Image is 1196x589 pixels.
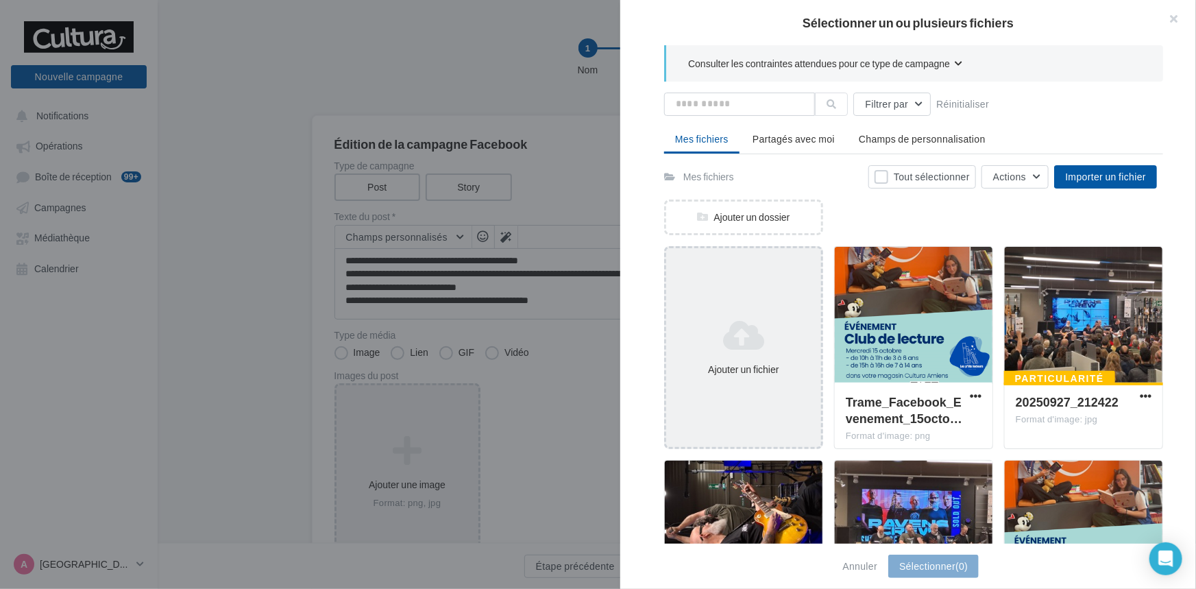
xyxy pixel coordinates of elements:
[993,171,1026,182] span: Actions
[688,57,950,71] span: Consulter les contraintes attendues pour ce type de campagne
[868,165,976,189] button: Tout sélectionner
[688,56,962,73] button: Consulter les contraintes attendues pour ce type de campagne
[846,394,962,426] span: Trame_Facebook_Evenement_15octobre
[846,430,981,442] div: Format d'image: png
[931,96,994,112] button: Réinitialiser
[1065,171,1146,182] span: Importer un fichier
[672,363,816,376] div: Ajouter un fichier
[888,555,979,578] button: Sélectionner(0)
[1016,394,1119,409] span: 20250927_212422
[675,133,729,145] span: Mes fichiers
[683,170,734,184] div: Mes fichiers
[1054,165,1157,189] button: Importer un fichier
[1016,413,1151,426] div: Format d'image: jpg
[666,211,821,224] div: Ajouter un dossier
[981,165,1049,189] button: Actions
[838,558,883,575] button: Annuler
[859,133,986,145] span: Champs de personnalisation
[1149,542,1182,575] div: Open Intercom Messenger
[955,560,968,572] span: (0)
[753,133,835,145] span: Partagés avec moi
[853,93,931,116] button: Filtrer par
[1004,371,1115,386] div: Particularité
[642,16,1174,29] h2: Sélectionner un ou plusieurs fichiers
